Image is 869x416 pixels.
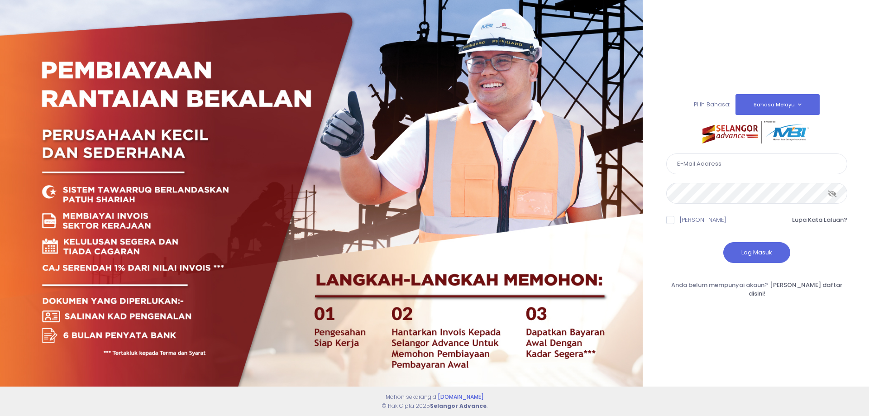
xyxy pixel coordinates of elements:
[749,281,843,298] a: [PERSON_NAME] daftar disini!
[723,242,790,263] button: Log Masuk
[792,215,847,225] a: Lupa Kata Laluan?
[438,393,484,401] a: [DOMAIN_NAME]
[735,94,820,115] button: Bahasa Melayu
[680,215,726,225] label: [PERSON_NAME]
[430,402,487,410] strong: Selangor Advance
[382,393,487,410] span: Mohon sekarang di © Hak Cipta 2025 .
[702,121,811,143] img: selangor-advance.png
[666,153,847,174] input: E-Mail Address
[694,100,730,109] span: Pilih Bahasa:
[671,281,768,289] span: Anda belum mempunyai akaun?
